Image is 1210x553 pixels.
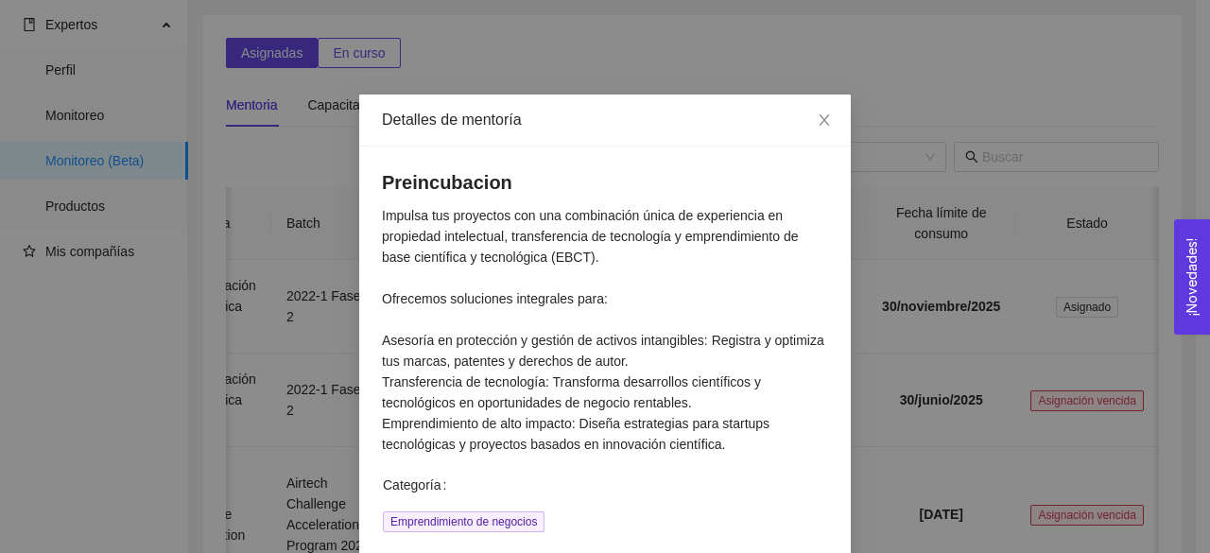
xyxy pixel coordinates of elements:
span: Categoría [383,475,454,495]
button: Open Feedback Widget [1174,219,1210,335]
span: close [817,112,832,128]
p: Impulsa tus proyectos con una combinación única de experiencia en propiedad intelectual, transfer... [382,205,828,455]
button: Close [798,95,851,147]
h4: Preincubacion [382,169,828,196]
span: Emprendimiento de negocios [383,511,544,532]
div: Detalles de mentoría [382,110,828,130]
